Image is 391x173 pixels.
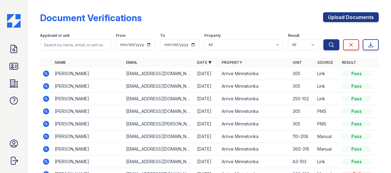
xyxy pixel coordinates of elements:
div: Pass [342,133,371,140]
td: Manual [315,130,339,143]
td: [PERSON_NAME] [52,67,123,80]
td: 305 [290,118,315,130]
a: Result [342,60,356,65]
td: [EMAIL_ADDRESS][DOMAIN_NAME] [124,156,195,168]
td: Arrive Minnetonka [219,105,290,118]
td: [DATE] [195,80,219,93]
td: [PERSON_NAME] [52,93,123,105]
td: [PERSON_NAME] [52,156,123,168]
td: [EMAIL_ADDRESS][DOMAIN_NAME] [124,67,195,80]
a: Source [317,60,333,65]
td: A3-103 [290,156,315,168]
div: Document Verifications [40,12,142,23]
td: Arrive Minnetonka [219,143,290,156]
div: Pass [342,108,371,114]
td: [EMAIL_ADDRESS][DOMAIN_NAME] [124,105,195,118]
td: 305 [290,80,315,93]
div: Pass [342,159,371,165]
td: PMS [315,105,339,118]
div: Pass [342,83,371,89]
td: [PERSON_NAME] [52,143,123,156]
td: [EMAIL_ADDRESS][DOMAIN_NAME] [124,143,195,156]
a: Property [222,60,242,65]
label: Applicant or unit [40,33,69,38]
a: Date ▼ [197,60,212,65]
td: [DATE] [195,156,219,168]
label: Result [288,33,299,38]
td: 305 [290,105,315,118]
td: Link [315,93,339,105]
td: Link [315,67,339,80]
td: [EMAIL_ADDRESS][PERSON_NAME][DOMAIN_NAME] [124,118,195,130]
td: 360-316 [290,143,315,156]
td: [EMAIL_ADDRESS][DOMAIN_NAME] [124,93,195,105]
td: Arrive Minnetonka [219,118,290,130]
div: Pass [342,121,371,127]
td: [PERSON_NAME] [52,80,123,93]
td: Arrive Minnetonka [219,80,290,93]
div: Pass [342,146,371,152]
td: 110-208 [290,130,315,143]
td: PMS [315,118,339,130]
td: 305 [290,67,315,80]
a: Name [55,60,66,65]
label: Property [204,33,221,38]
td: [DATE] [195,105,219,118]
td: Manual [315,143,339,156]
td: [PERSON_NAME] [52,118,123,130]
td: [PERSON_NAME] [52,105,123,118]
td: Link [315,156,339,168]
img: CE_Icon_Blue-c292c112584629df590d857e76928e9f676e5b41ef8f769ba2f05ee15b207248.png [7,14,21,28]
input: Search by name, email, or unit number [40,39,111,50]
td: [DATE] [195,93,219,105]
td: [EMAIL_ADDRESS][DOMAIN_NAME] [124,80,195,93]
td: Arrive Minnetonka [219,67,290,80]
div: Pass [342,96,371,102]
td: Arrive Minnetonka [219,93,290,105]
td: 250-102 [290,93,315,105]
td: Arrive Minnetonka [219,130,290,143]
td: [DATE] [195,130,219,143]
a: Unit [293,60,302,65]
label: To [160,33,165,38]
a: Email [126,60,137,65]
td: [DATE] [195,67,219,80]
div: Pass [342,71,371,77]
td: [EMAIL_ADDRESS][DOMAIN_NAME] [124,130,195,143]
td: [DATE] [195,118,219,130]
td: [DATE] [195,143,219,156]
td: Arrive Minnetonka [219,156,290,168]
td: [PERSON_NAME] [52,130,123,143]
td: Link [315,80,339,93]
a: Upload Documents [323,12,379,22]
label: From [116,33,125,38]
